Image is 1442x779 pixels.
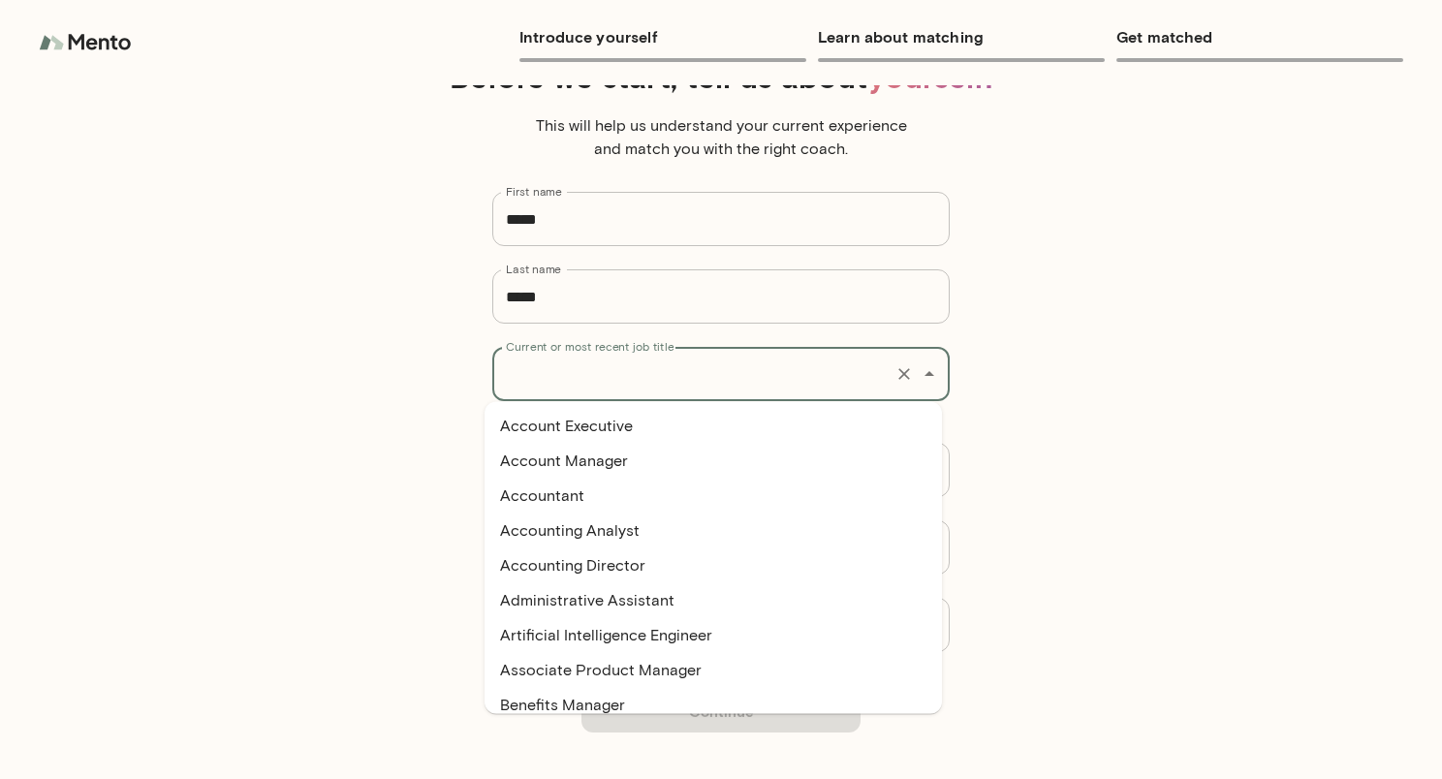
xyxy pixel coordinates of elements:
[916,360,943,388] button: Close
[485,688,942,723] li: Benefits Manager
[485,409,942,444] li: Account Executive
[485,548,942,583] li: Accounting Director
[485,583,942,618] li: Administrative Assistant
[1116,23,1403,50] h6: Get matched
[506,183,562,200] label: First name
[506,261,561,277] label: Last name
[519,23,806,50] h6: Introduce yourself
[506,338,674,355] label: Current or most recent job title
[485,479,942,514] li: Accountant
[485,444,942,479] li: Account Manager
[527,114,915,161] p: This will help us understand your current experience and match you with the right coach.
[485,618,942,653] li: Artificial Intelligence Engineer
[485,514,942,548] li: Accounting Analyst
[818,23,1105,50] h6: Learn about matching
[39,23,136,62] img: logo
[485,653,942,688] li: Associate Product Manager
[891,360,918,388] button: Clear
